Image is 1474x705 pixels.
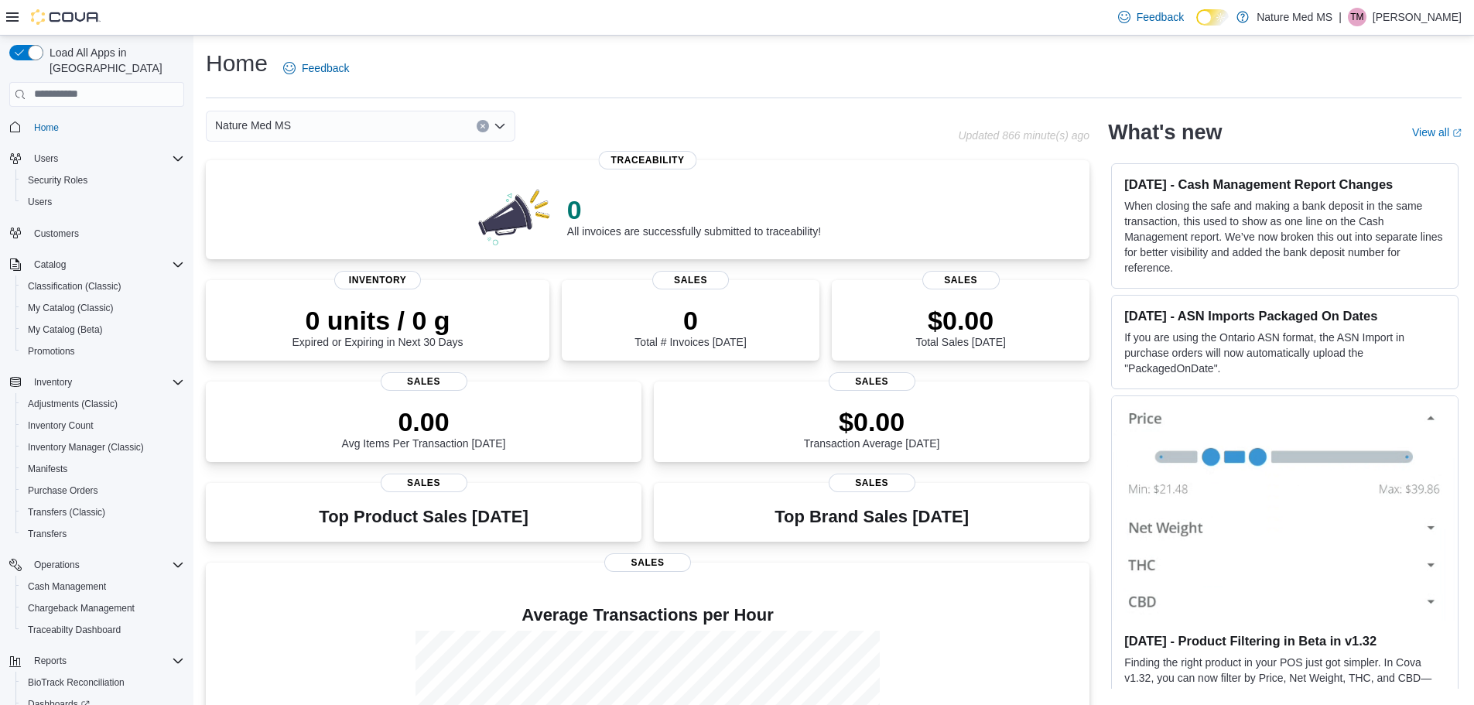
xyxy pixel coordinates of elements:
[3,371,190,393] button: Inventory
[34,228,79,240] span: Customers
[215,116,291,135] span: Nature Med MS
[1373,8,1462,26] p: [PERSON_NAME]
[3,254,190,275] button: Catalog
[22,503,111,522] a: Transfers (Classic)
[15,415,190,436] button: Inventory Count
[22,299,120,317] a: My Catalog (Classic)
[15,393,190,415] button: Adjustments (Classic)
[292,305,463,336] p: 0 units / 0 g
[28,624,121,636] span: Traceabilty Dashboard
[15,597,190,619] button: Chargeback Management
[22,299,184,317] span: My Catalog (Classic)
[28,463,67,475] span: Manifests
[28,255,72,274] button: Catalog
[652,271,730,289] span: Sales
[22,416,100,435] a: Inventory Count
[1124,633,1445,649] h3: [DATE] - Product Filtering in Beta in v1.32
[28,602,135,614] span: Chargeback Management
[302,60,349,76] span: Feedback
[34,152,58,165] span: Users
[22,577,112,596] a: Cash Management
[22,525,184,543] span: Transfers
[1124,198,1445,275] p: When closing the safe and making a bank deposit in the same transaction, this used to show as one...
[567,194,821,238] div: All invoices are successfully submitted to traceability!
[15,672,190,693] button: BioTrack Reconciliation
[15,523,190,545] button: Transfers
[604,553,691,572] span: Sales
[22,621,184,639] span: Traceabilty Dashboard
[15,191,190,213] button: Users
[28,224,184,243] span: Customers
[342,406,506,437] p: 0.00
[22,342,81,361] a: Promotions
[342,406,506,450] div: Avg Items Per Transaction [DATE]
[3,116,190,139] button: Home
[334,271,421,289] span: Inventory
[22,599,141,618] a: Chargeback Management
[22,438,184,457] span: Inventory Manager (Classic)
[1112,2,1190,33] a: Feedback
[22,277,184,296] span: Classification (Classic)
[381,474,467,492] span: Sales
[1108,120,1222,145] h2: What's new
[28,506,105,518] span: Transfers (Classic)
[22,438,150,457] a: Inventory Manager (Classic)
[28,196,52,208] span: Users
[28,652,73,670] button: Reports
[15,576,190,597] button: Cash Management
[15,501,190,523] button: Transfers (Classic)
[3,650,190,672] button: Reports
[22,395,124,413] a: Adjustments (Classic)
[15,275,190,297] button: Classification (Classic)
[804,406,940,437] p: $0.00
[494,120,506,132] button: Open list of options
[15,319,190,341] button: My Catalog (Beta)
[22,193,184,211] span: Users
[22,171,94,190] a: Security Roles
[1452,128,1462,138] svg: External link
[15,436,190,458] button: Inventory Manager (Classic)
[22,193,58,211] a: Users
[3,148,190,169] button: Users
[599,151,697,169] span: Traceability
[1124,176,1445,192] h3: [DATE] - Cash Management Report Changes
[28,174,87,187] span: Security Roles
[3,554,190,576] button: Operations
[1124,330,1445,376] p: If you are using the Ontario ASN format, the ASN Import in purchase orders will now automatically...
[1348,8,1366,26] div: Terri McFarlin
[22,525,73,543] a: Transfers
[22,320,184,339] span: My Catalog (Beta)
[28,441,144,453] span: Inventory Manager (Classic)
[22,673,184,692] span: BioTrack Reconciliation
[22,621,127,639] a: Traceabilty Dashboard
[15,297,190,319] button: My Catalog (Classic)
[381,372,467,391] span: Sales
[1339,8,1342,26] p: |
[22,460,184,478] span: Manifests
[28,118,184,137] span: Home
[1412,126,1462,139] a: View allExternal link
[775,508,969,526] h3: Top Brand Sales [DATE]
[474,185,555,247] img: 0
[829,372,915,391] span: Sales
[22,503,184,522] span: Transfers (Classic)
[804,406,940,450] div: Transaction Average [DATE]
[22,673,131,692] a: BioTrack Reconciliation
[28,580,106,593] span: Cash Management
[829,474,915,492] span: Sales
[915,305,1005,348] div: Total Sales [DATE]
[1350,8,1363,26] span: TM
[28,280,121,293] span: Classification (Classic)
[634,305,746,336] p: 0
[922,271,1000,289] span: Sales
[15,169,190,191] button: Security Roles
[22,460,74,478] a: Manifests
[28,149,184,168] span: Users
[22,416,184,435] span: Inventory Count
[915,305,1005,336] p: $0.00
[31,9,101,25] img: Cova
[28,118,65,137] a: Home
[218,606,1077,625] h4: Average Transactions per Hour
[1124,308,1445,323] h3: [DATE] - ASN Imports Packaged On Dates
[28,323,103,336] span: My Catalog (Beta)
